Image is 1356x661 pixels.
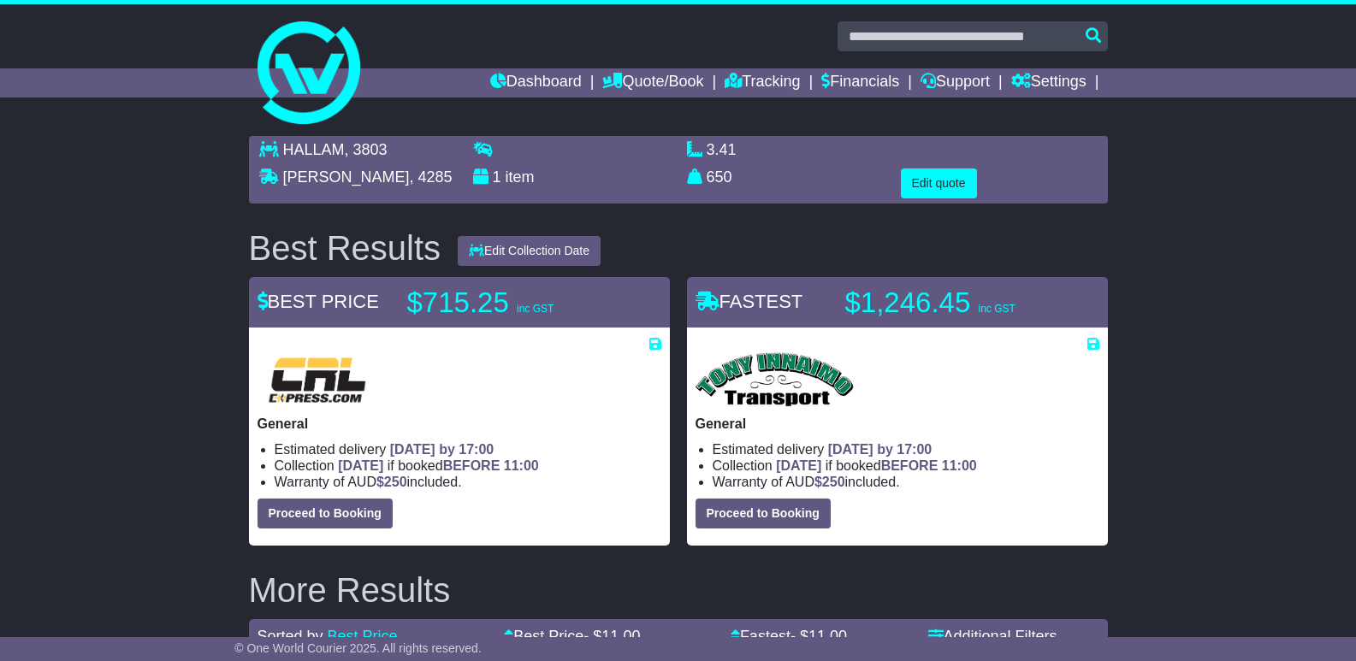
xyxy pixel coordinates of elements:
[601,628,640,645] span: 11.00
[828,442,933,457] span: [DATE] by 17:00
[258,416,661,432] p: General
[283,168,410,186] span: [PERSON_NAME]
[696,291,803,312] span: FASTEST
[283,141,345,158] span: HALLAM
[602,68,703,97] a: Quote/Book
[504,628,640,645] a: Best Price- $11.00
[822,475,845,489] span: 250
[493,168,501,186] span: 1
[275,441,661,457] li: Estimated delivery
[275,457,661,474] li: Collection
[384,475,407,489] span: 250
[338,458,383,473] span: [DATE]
[275,474,661,490] li: Warranty of AUD included.
[240,229,450,267] div: Best Results
[921,68,990,97] a: Support
[390,442,494,457] span: [DATE] by 17:00
[881,458,939,473] span: BEFORE
[814,475,845,489] span: $
[249,571,1108,609] h2: More Results
[490,68,582,97] a: Dashboard
[821,68,899,97] a: Financials
[407,286,621,320] p: $715.25
[258,499,393,528] button: Proceed to Booking
[808,628,847,645] span: 11.00
[338,458,538,473] span: if booked
[901,168,977,198] button: Edit quote
[258,352,377,407] img: CRL: General
[234,641,482,655] span: © One World Courier 2025. All rights reserved.
[776,458,821,473] span: [DATE]
[776,458,976,473] span: if booked
[713,457,1099,474] li: Collection
[707,168,732,186] span: 650
[978,303,1015,315] span: inc GST
[845,286,1059,320] p: $1,246.45
[458,236,601,266] button: Edit Collection Date
[443,458,500,473] span: BEFORE
[696,499,831,528] button: Proceed to Booking
[376,475,407,489] span: $
[707,141,737,158] span: 3.41
[1011,68,1087,97] a: Settings
[791,628,847,645] span: - $
[504,458,539,473] span: 11:00
[725,68,800,97] a: Tracking
[928,628,1057,645] a: Additional Filters
[583,628,640,645] span: - $
[696,416,1099,432] p: General
[258,291,379,312] span: BEST PRICE
[713,474,1099,490] li: Warranty of AUD included.
[506,168,535,186] span: item
[942,458,977,473] span: 11:00
[517,303,554,315] span: inc GST
[713,441,1099,457] li: Estimated delivery
[258,628,323,645] span: Sorted by
[328,628,398,645] a: Best Price
[696,352,854,407] img: Tony Innaimo Transport: General
[731,628,847,645] a: Fastest- $11.00
[410,168,453,186] span: , 4285
[345,141,388,158] span: , 3803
